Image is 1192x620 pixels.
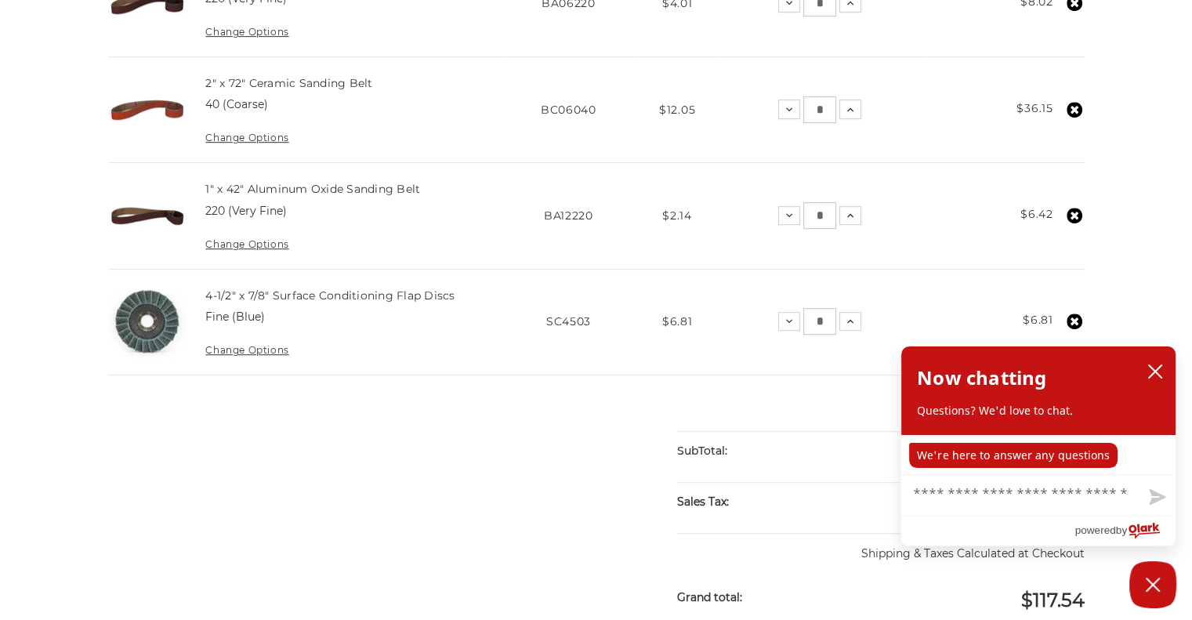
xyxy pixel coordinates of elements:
[108,176,187,255] img: 1" x 42" Aluminum Oxide Belt
[546,314,591,328] span: SC4503
[205,26,288,38] a: Change Options
[108,283,187,361] img: 4-1/2" x 7/8" Surface Conditioning Flap Discs
[205,96,268,113] dd: 40 (Coarse)
[803,96,836,123] input: 2" x 72" Ceramic Sanding Belt Quantity:
[803,202,836,229] input: 1" x 42" Aluminum Oxide Sanding Belt Quantity:
[1116,520,1127,540] span: by
[901,435,1176,474] div: chat
[205,132,288,143] a: Change Options
[917,362,1046,393] h2: Now chatting
[1136,480,1176,516] button: Send message
[205,238,288,250] a: Change Options
[205,309,265,325] dd: Fine (Blue)
[662,208,692,223] span: $2.14
[803,308,836,335] input: 4-1/2" x 7/8" Surface Conditioning Flap Discs Quantity:
[677,495,729,509] strong: Sales Tax:
[205,76,372,90] a: 2" x 72" Ceramic Sanding Belt
[659,103,695,117] span: $12.05
[205,182,420,196] a: 1" x 42" Aluminum Oxide Sanding Belt
[662,314,693,328] span: $6.81
[1074,520,1115,540] span: powered
[677,533,1084,562] p: Shipping & Taxes Calculated at Checkout
[900,346,1176,546] div: olark chatbox
[1143,360,1168,383] button: close chatbox
[917,403,1160,419] p: Questions? We'd love to chat.
[1074,517,1176,546] a: Powered by Olark
[677,432,881,470] div: SubTotal:
[205,288,455,303] a: 4-1/2" x 7/8" Surface Conditioning Flap Discs
[544,208,593,223] span: BA12220
[108,71,187,149] img: 2" x 72" Ceramic Pipe Sanding Belt
[677,590,742,604] strong: Grand total:
[205,203,287,219] dd: 220 (Very Fine)
[1129,561,1176,608] button: Close Chatbox
[1021,589,1085,611] span: $117.54
[1023,313,1053,327] strong: $6.81
[205,344,288,356] a: Change Options
[909,443,1118,468] p: We're here to answer any questions
[541,103,596,117] span: BC06040
[1016,101,1053,115] strong: $36.15
[1020,207,1053,221] strong: $6.42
